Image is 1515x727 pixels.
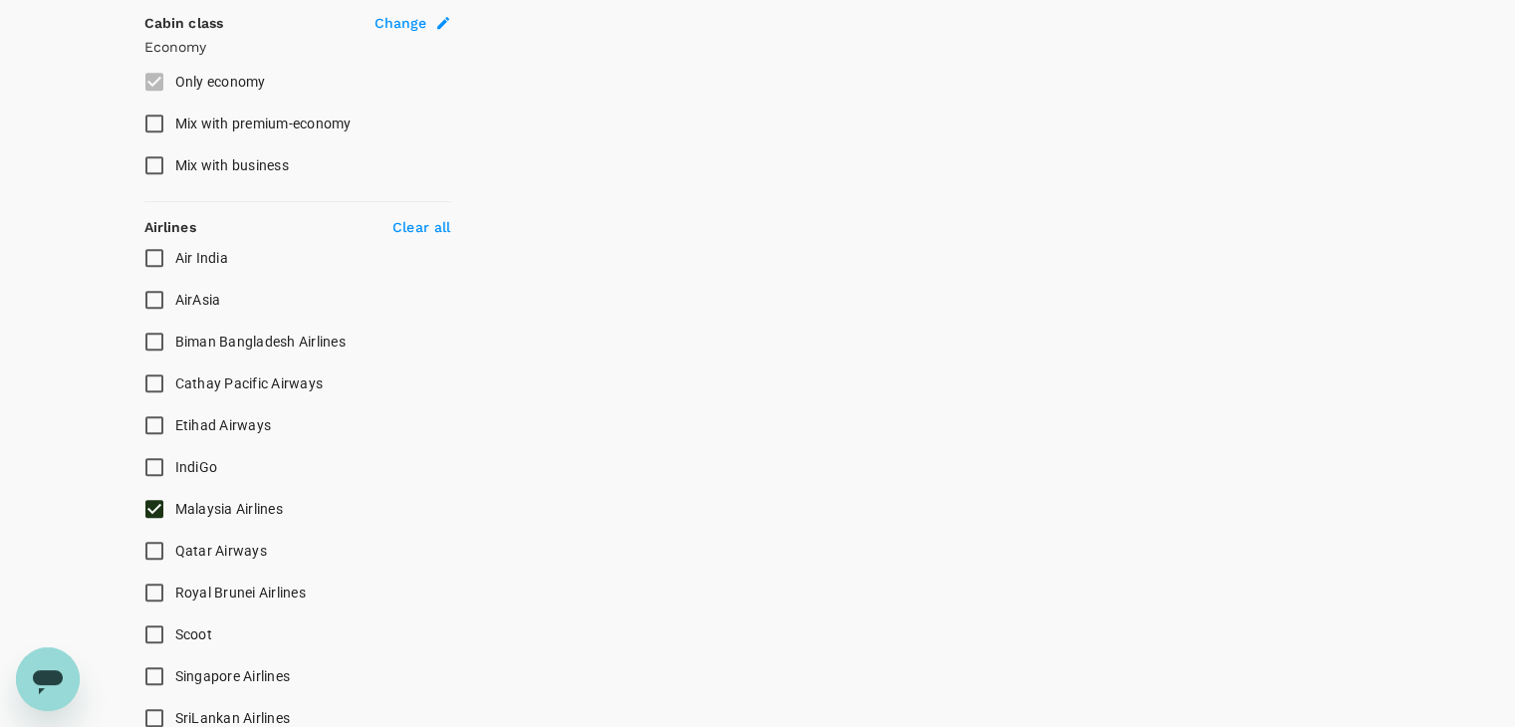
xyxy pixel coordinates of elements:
[175,375,324,391] span: Cathay Pacific Airways
[175,74,266,90] span: Only economy
[175,668,291,684] span: Singapore Airlines
[175,157,289,173] span: Mix with business
[175,543,267,559] span: Qatar Airways
[175,292,221,308] span: AirAsia
[144,219,196,235] strong: Airlines
[392,217,450,237] p: Clear all
[175,459,218,475] span: IndiGo
[144,37,451,57] p: Economy
[175,334,346,350] span: Biman Bangladesh Airlines
[144,15,224,31] strong: Cabin class
[175,501,283,517] span: Malaysia Airlines
[16,647,80,711] iframe: Button to launch messaging window
[175,116,352,131] span: Mix with premium-economy
[175,626,212,642] span: Scoot
[175,250,228,266] span: Air India
[375,13,427,33] span: Change
[175,710,291,726] span: SriLankan Airlines
[175,585,306,601] span: Royal Brunei Airlines
[175,417,272,433] span: Etihad Airways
